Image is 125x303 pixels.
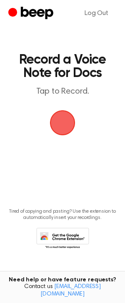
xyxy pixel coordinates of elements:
a: Log Out [76,3,117,23]
p: Tap to Record. [15,87,110,97]
a: [EMAIL_ADDRESS][DOMAIN_NAME] [40,284,101,297]
p: Tired of copying and pasting? Use the extension to automatically insert your recordings. [7,209,118,221]
h1: Record a Voice Note for Docs [15,53,110,80]
span: Contact us [5,283,120,298]
img: Beep Logo [50,110,75,135]
a: Beep [8,5,55,22]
